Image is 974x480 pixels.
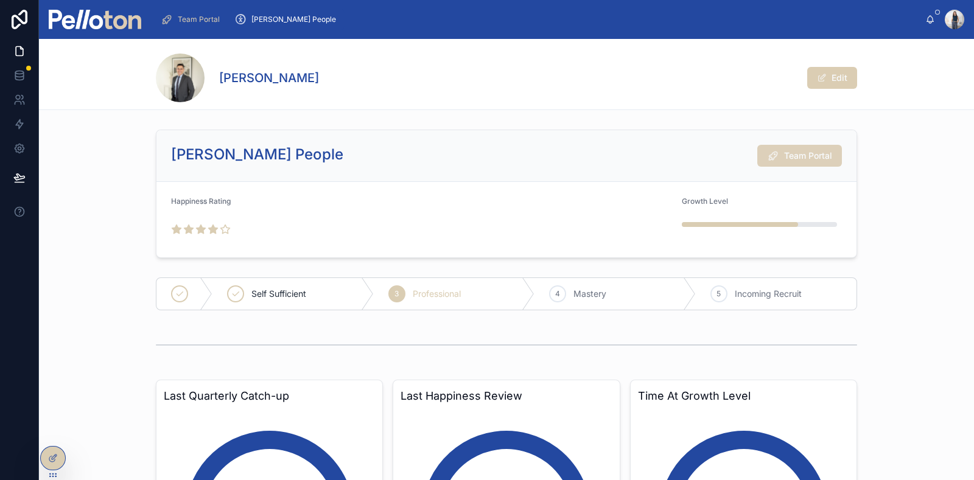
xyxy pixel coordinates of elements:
span: Professional [413,288,461,300]
span: 5 [716,289,721,299]
span: [PERSON_NAME] People [251,15,336,24]
span: Team Portal [178,15,220,24]
h3: Last Happiness Review [401,388,612,405]
span: 4 [555,289,560,299]
h3: Last Quarterly Catch-up [164,388,375,405]
button: Team Portal [757,145,842,167]
div: scrollable content [151,6,925,33]
span: Incoming Recruit [735,288,802,300]
span: Growth Level [682,197,728,206]
span: Team Portal [784,150,832,162]
img: App logo [49,10,141,29]
span: Self Sufficient [251,288,306,300]
h2: [PERSON_NAME] People [171,145,343,164]
h1: [PERSON_NAME] [219,69,319,86]
span: Mastery [573,288,606,300]
span: Happiness Rating [171,197,231,206]
a: Team Portal [157,9,228,30]
span: 3 [394,289,399,299]
a: [PERSON_NAME] People [231,9,345,30]
button: Edit [807,67,857,89]
h3: Time At Growth Level [638,388,849,405]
